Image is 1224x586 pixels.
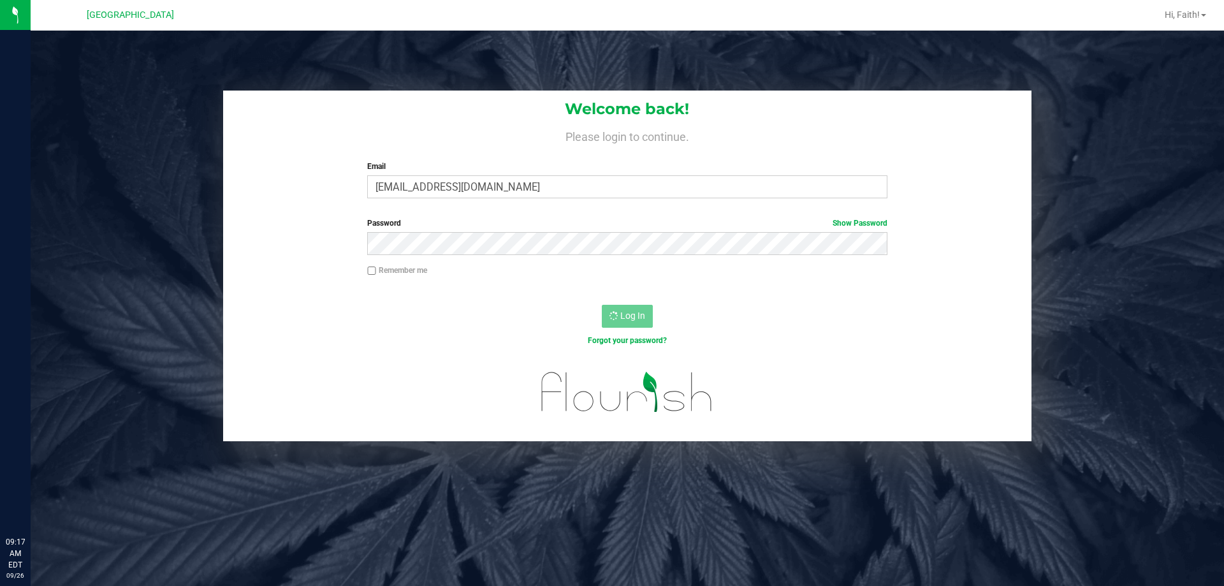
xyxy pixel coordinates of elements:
[87,10,174,20] span: [GEOGRAPHIC_DATA]
[526,360,728,425] img: flourish_logo.svg
[6,536,25,571] p: 09:17 AM EDT
[6,571,25,580] p: 09/26
[367,267,376,275] input: Remember me
[620,311,645,321] span: Log In
[223,101,1031,117] h1: Welcome back!
[367,161,887,172] label: Email
[1165,10,1200,20] span: Hi, Faith!
[367,219,401,228] span: Password
[833,219,887,228] a: Show Password
[223,128,1031,143] h4: Please login to continue.
[602,305,653,328] button: Log In
[367,265,427,276] label: Remember me
[588,336,667,345] a: Forgot your password?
